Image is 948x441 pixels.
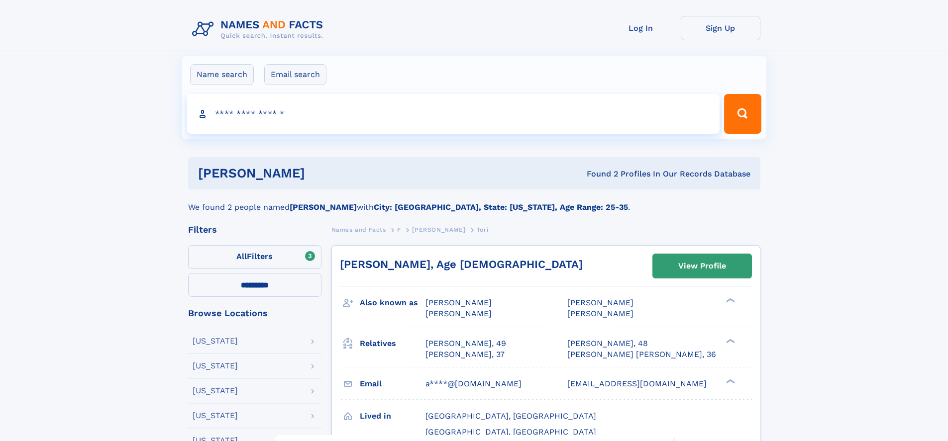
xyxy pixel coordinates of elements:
[567,298,633,307] span: [PERSON_NAME]
[724,297,736,304] div: ❯
[331,223,386,236] a: Names and Facts
[360,408,425,425] h3: Lived in
[193,412,238,420] div: [US_STATE]
[190,64,254,85] label: Name search
[425,411,596,421] span: [GEOGRAPHIC_DATA], [GEOGRAPHIC_DATA]
[397,226,401,233] span: F
[397,223,401,236] a: F
[681,16,760,40] a: Sign Up
[412,223,465,236] a: [PERSON_NAME]
[193,337,238,345] div: [US_STATE]
[340,258,583,270] a: [PERSON_NAME], Age [DEMOGRAPHIC_DATA]
[290,202,357,212] b: [PERSON_NAME]
[193,362,238,370] div: [US_STATE]
[678,255,726,277] div: View Profile
[724,94,761,134] button: Search Button
[360,375,425,392] h3: Email
[236,252,247,261] span: All
[425,298,492,307] span: [PERSON_NAME]
[198,167,446,179] h1: [PERSON_NAME]
[446,169,750,179] div: Found 2 Profiles In Our Records Database
[567,349,716,360] a: [PERSON_NAME] [PERSON_NAME], 36
[412,226,465,233] span: [PERSON_NAME]
[188,245,321,269] label: Filters
[188,189,760,213] div: We found 2 people named with .
[567,338,648,349] a: [PERSON_NAME], 48
[567,309,633,318] span: [PERSON_NAME]
[425,427,596,437] span: [GEOGRAPHIC_DATA], [GEOGRAPHIC_DATA]
[360,335,425,352] h3: Relatives
[374,202,628,212] b: City: [GEOGRAPHIC_DATA], State: [US_STATE], Age Range: 25-35
[477,226,488,233] span: Tori
[425,338,506,349] a: [PERSON_NAME], 49
[724,378,736,384] div: ❯
[188,16,331,43] img: Logo Names and Facts
[188,309,321,318] div: Browse Locations
[425,349,505,360] a: [PERSON_NAME], 37
[188,225,321,234] div: Filters
[653,254,751,278] a: View Profile
[193,387,238,395] div: [US_STATE]
[567,379,707,388] span: [EMAIL_ADDRESS][DOMAIN_NAME]
[601,16,681,40] a: Log In
[187,94,720,134] input: search input
[264,64,326,85] label: Email search
[724,338,736,344] div: ❯
[360,294,425,311] h3: Also known as
[425,309,492,318] span: [PERSON_NAME]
